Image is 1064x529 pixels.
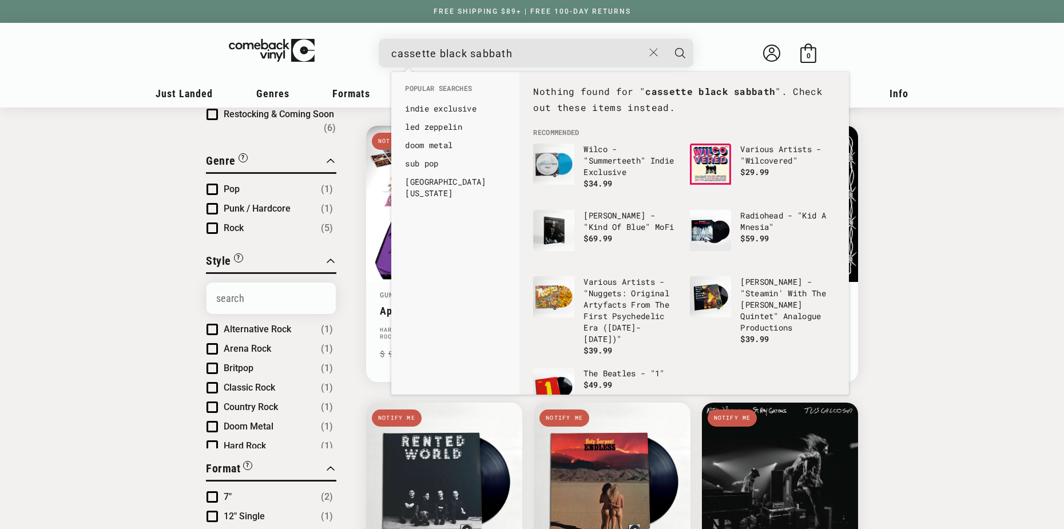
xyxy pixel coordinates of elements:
[527,204,684,271] li: no_result_products: Miles Davis - "Kind Of Blue" MoFi
[740,333,769,344] span: $39.99
[156,87,213,100] span: Just Landed
[224,222,244,233] span: Rock
[690,276,731,317] img: Miles Davis - "Steamin' With The Miles Davis Quintet" Analogue Productions
[399,118,511,136] li: no_result_suggestions: led zeppelin
[740,166,769,177] span: $29.99
[583,210,678,233] p: [PERSON_NAME] - "Kind Of Blue" MoFi
[321,439,333,453] span: Number of products: (1)
[321,323,333,336] span: Number of products: (1)
[391,42,644,65] input: When autocomplete results are available use up and down arrows to review and enter to select
[533,210,574,251] img: Miles Davis - "Kind Of Blue" MoFi
[684,138,841,204] li: no_result_products: Various Artists - "Wilcovered"
[405,158,506,169] a: sub pop
[405,140,506,151] a: doom metal
[206,154,236,168] span: Genre
[405,103,506,114] a: indie exclusive
[224,440,266,451] span: Hard Rock
[224,363,253,373] span: Britpop
[533,368,574,409] img: The Beatles - "1"
[533,276,678,356] a: Various Artists - "Nuggets: Original Artyfacts From The First Psychedelic Era (1965-1968)" Variou...
[690,144,731,185] img: Various Artists - "Wilcovered"
[206,254,231,268] span: Style
[321,420,333,433] span: Number of products: (1)
[399,154,511,173] li: no_result_suggestions: sub pop
[740,233,769,244] span: $59.99
[324,121,336,135] span: Number of products: (6)
[321,361,333,375] span: Number of products: (1)
[533,83,835,117] p: Nothing found for " ". Check out these items instead.
[321,221,333,235] span: Number of products: (5)
[224,324,291,335] span: Alternative Rock
[405,121,506,133] a: led zeppelin
[890,87,908,100] span: Info
[422,7,642,15] a: FREE SHIPPING $89+ | FREE 100-DAY RETURNS
[583,233,612,244] span: $69.99
[645,85,775,97] strong: cassette black sabbath
[380,290,441,299] a: Guns N' Roses
[207,283,336,314] input: Search Options
[690,276,835,345] a: Miles Davis - "Steamin' With The Miles Davis Quintet" Analogue Productions [PERSON_NAME] - "Steam...
[332,87,370,100] span: Formats
[533,210,678,265] a: Miles Davis - "Kind Of Blue" MoFi [PERSON_NAME] - "Kind Of Blue" MoFi $69.99
[583,345,612,356] span: $39.99
[206,252,243,272] button: Filter by Style
[690,144,835,198] a: Various Artists - "Wilcovered" Various Artists - "Wilcovered" $29.99
[583,178,612,189] span: $34.99
[405,176,506,199] a: [GEOGRAPHIC_DATA][US_STATE]
[224,109,334,120] span: Restocking & Coming Soon
[224,343,271,354] span: Arena Rock
[256,87,289,100] span: Genres
[684,204,841,271] li: no_result_products: Radiohead - "Kid A Mnesia"
[533,276,574,317] img: Various Artists - "Nuggets: Original Artyfacts From The First Psychedelic Era (1965-1968)"
[224,421,273,432] span: Doom Metal
[321,342,333,356] span: Number of products: (1)
[224,382,275,393] span: Classic Rock
[321,400,333,414] span: Number of products: (1)
[399,83,511,100] li: Popular Searches
[206,460,252,480] button: Filter by Format
[321,202,333,216] span: Number of products: (1)
[527,362,684,428] li: no_result_products: The Beatles - "1"
[399,136,511,154] li: no_result_suggestions: doom metal
[666,39,694,67] button: Search
[527,138,684,204] li: no_result_products: Wilco - "Summerteeth" Indie Exclusive
[533,144,574,185] img: Wilco - "Summerteeth" Indie Exclusive
[527,128,841,138] li: Recommended
[206,152,248,172] button: Filter by Genre
[224,184,240,194] span: Pop
[224,491,232,502] span: 7"
[583,379,612,390] span: $49.99
[206,462,240,475] span: Format
[224,511,265,522] span: 12" Single
[583,276,678,345] p: Various Artists - "Nuggets: Original Artyfacts From The First Psychedelic Era ([DATE]-[DATE])"
[321,510,333,523] span: Number of products: (1)
[533,368,678,423] a: The Beatles - "1" The Beatles - "1" $49.99
[807,51,811,60] span: 0
[399,173,511,202] li: no_result_suggestions: hotel california
[527,83,841,128] div: No Results
[380,305,509,317] a: Appetite For Destruction - Locked N' Loaded Edition: The Ultimate F'n Box
[690,210,731,251] img: Radiohead - "Kid A Mnesia"
[224,401,278,412] span: Country Rock
[321,490,333,504] span: Number of products: (2)
[519,72,849,395] div: Recommended
[533,144,678,198] a: Wilco - "Summerteeth" Indie Exclusive Wilco - "Summerteeth" Indie Exclusive $34.99
[321,182,333,196] span: Number of products: (1)
[644,40,665,65] button: Close
[740,210,835,233] p: Radiohead - "Kid A Mnesia"
[527,271,684,362] li: no_result_products: Various Artists - "Nuggets: Original Artyfacts From The First Psychedelic Era...
[583,144,678,178] p: Wilco - "Summerteeth" Indie Exclusive
[740,144,835,166] p: Various Artists - "Wilcovered"
[690,210,835,265] a: Radiohead - "Kid A Mnesia" Radiohead - "Kid A Mnesia" $59.99
[391,72,519,208] div: Popular Searches
[379,39,693,67] div: Search
[684,271,841,351] li: no_result_products: Miles Davis - "Steamin' With The Miles Davis Quintet" Analogue Productions
[224,203,291,214] span: Punk / Hardcore
[583,368,678,379] p: The Beatles - "1"
[740,276,835,333] p: [PERSON_NAME] - "Steamin' With The [PERSON_NAME] Quintet" Analogue Productions
[399,100,511,118] li: no_result_suggestions: indie exclusive
[321,381,333,395] span: Number of products: (1)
